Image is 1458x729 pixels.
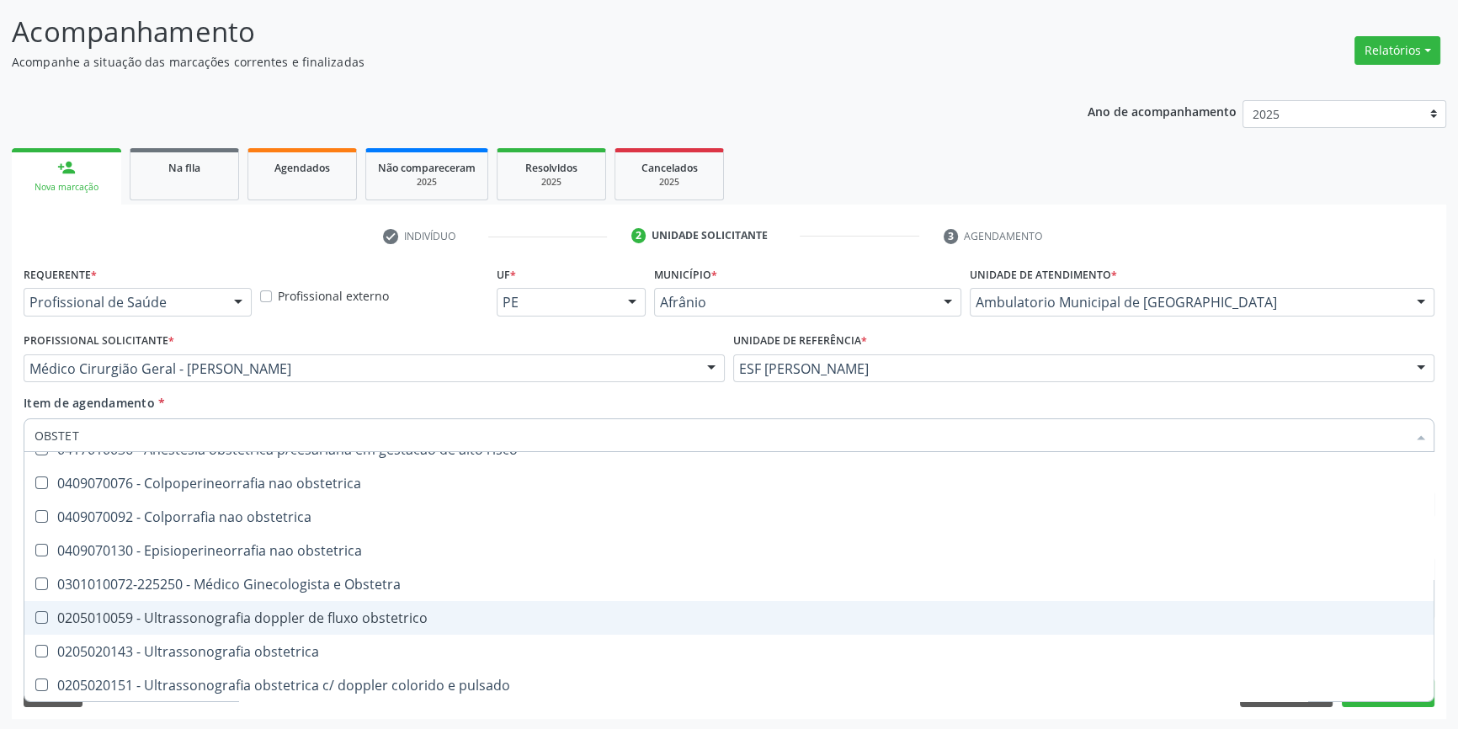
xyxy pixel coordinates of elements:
[739,360,1400,377] span: ESF [PERSON_NAME]
[35,678,1423,692] div: 0205020151 - Ultrassonografia obstetrica c/ doppler colorido e pulsado
[35,476,1423,490] div: 0409070076 - Colpoperineorrafia nao obstetrica
[274,161,330,175] span: Agendados
[525,161,577,175] span: Resolvidos
[35,645,1423,658] div: 0205020143 - Ultrassonografia obstetrica
[35,510,1423,524] div: 0409070092 - Colporrafia nao obstetrica
[57,158,76,177] div: person_add
[29,294,217,311] span: Profissional de Saúde
[1354,36,1440,65] button: Relatórios
[24,395,155,411] span: Item de agendamento
[976,294,1400,311] span: Ambulatorio Municipal de [GEOGRAPHIC_DATA]
[12,53,1016,71] p: Acompanhe a situação das marcações correntes e finalizadas
[29,360,690,377] span: Médico Cirurgião Geral - [PERSON_NAME]
[652,228,768,243] div: Unidade solicitante
[24,328,174,354] label: Profissional Solicitante
[654,262,717,288] label: Município
[278,287,389,305] label: Profissional externo
[509,176,593,189] div: 2025
[35,577,1423,591] div: 0301010072-225250 - Médico Ginecologista e Obstetra
[503,294,611,311] span: PE
[24,181,109,194] div: Nova marcação
[1088,100,1237,121] p: Ano de acompanhamento
[378,161,476,175] span: Não compareceram
[35,418,1407,452] input: Buscar por procedimentos
[497,262,516,288] label: UF
[660,294,927,311] span: Afrânio
[35,544,1423,557] div: 0409070130 - Episioperineorrafia nao obstetrica
[35,611,1423,625] div: 0205010059 - Ultrassonografia doppler de fluxo obstetrico
[631,228,647,243] div: 2
[168,161,200,175] span: Na fila
[12,11,1016,53] p: Acompanhamento
[733,328,867,354] label: Unidade de referência
[970,262,1117,288] label: Unidade de atendimento
[378,176,476,189] div: 2025
[641,161,698,175] span: Cancelados
[24,262,97,288] label: Requerente
[627,176,711,189] div: 2025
